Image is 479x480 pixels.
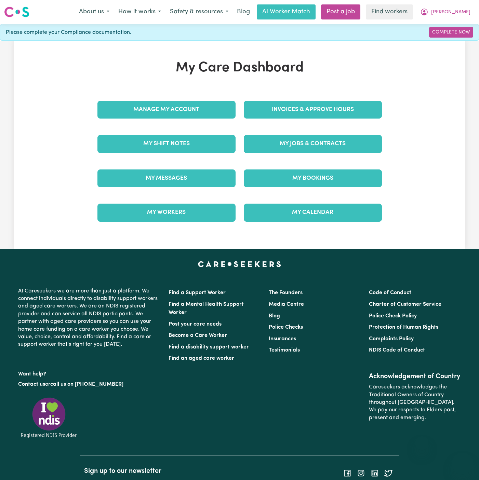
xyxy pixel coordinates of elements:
a: My Calendar [244,204,382,221]
iframe: Close message [415,436,429,450]
a: Find a Mental Health Support Worker [169,302,244,315]
h2: Sign up to our newsletter [84,467,236,475]
a: call us on [PHONE_NUMBER] [50,382,123,387]
a: Insurances [269,336,296,342]
a: Find a disability support worker [169,344,249,350]
a: Police Check Policy [369,313,417,319]
a: Complete Now [429,27,473,38]
a: Find workers [366,4,413,19]
img: Careseekers logo [4,6,29,18]
span: Please complete your Compliance documentation. [6,28,131,37]
h1: My Care Dashboard [93,60,386,76]
p: Careseekers acknowledges the Traditional Owners of Country throughout [GEOGRAPHIC_DATA]. We pay o... [369,381,461,424]
a: Manage My Account [97,101,236,119]
a: My Bookings [244,169,382,187]
a: Code of Conduct [369,290,411,296]
a: Careseekers home page [198,261,281,267]
a: My Jobs & Contracts [244,135,382,153]
a: AI Worker Match [257,4,316,19]
a: Follow Careseekers on Facebook [343,470,351,476]
iframe: Button to launch messaging window [452,453,474,475]
img: Registered NDIS provider [18,396,80,439]
a: Invoices & Approve Hours [244,101,382,119]
a: Become a Care Worker [169,333,227,338]
button: My Account [416,5,475,19]
p: or [18,378,160,391]
a: Complaints Policy [369,336,414,342]
button: How it works [114,5,165,19]
a: Blog [233,4,254,19]
a: Media Centre [269,302,304,307]
a: Post your care needs [169,321,222,327]
a: My Messages [97,169,236,187]
a: The Founders [269,290,303,296]
a: Police Checks [269,325,303,330]
a: Charter of Customer Service [369,302,441,307]
a: NDIS Code of Conduct [369,347,425,353]
button: Safety & resources [165,5,233,19]
a: Find an aged care worker [169,356,234,361]
span: [PERSON_NAME] [431,9,470,16]
a: Protection of Human Rights [369,325,438,330]
a: Contact us [18,382,45,387]
a: Post a job [321,4,360,19]
a: My Shift Notes [97,135,236,153]
button: About us [75,5,114,19]
h2: Acknowledgement of Country [369,372,461,381]
a: Follow Careseekers on Twitter [384,470,392,476]
a: Testimonials [269,347,300,353]
p: At Careseekers we are more than just a platform. We connect individuals directly to disability su... [18,285,160,351]
a: Find a Support Worker [169,290,226,296]
a: My Workers [97,204,236,221]
a: Follow Careseekers on LinkedIn [371,470,379,476]
a: Follow Careseekers on Instagram [357,470,365,476]
p: Want help? [18,368,160,378]
a: Careseekers logo [4,4,29,20]
a: Blog [269,313,280,319]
